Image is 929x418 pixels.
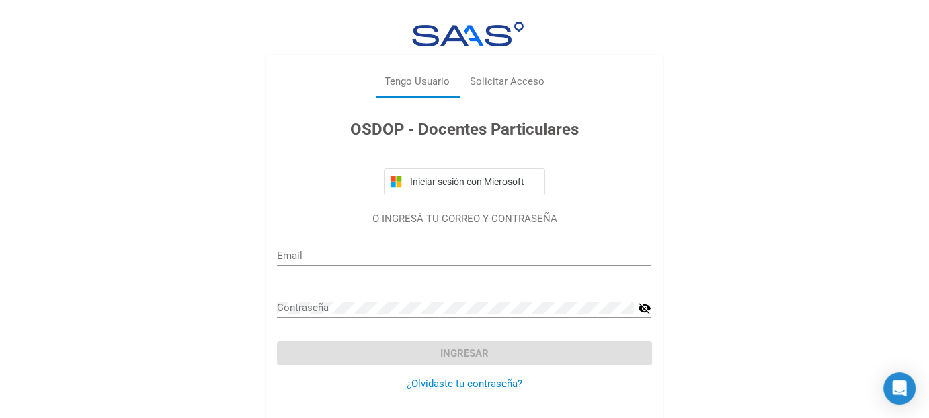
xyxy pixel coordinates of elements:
div: Tengo Usuario [385,74,450,90]
p: O INGRESÁ TU CORREO Y CONTRASEÑA [277,211,651,227]
span: Ingresar [440,347,489,359]
span: Iniciar sesión con Microsoft [407,176,539,187]
mat-icon: visibility_off [638,300,651,316]
button: Ingresar [277,341,651,365]
div: Open Intercom Messenger [883,372,916,405]
h3: OSDOP - Docentes Particulares [277,117,651,141]
a: ¿Olvidaste tu contraseña? [407,378,522,390]
div: Solicitar Acceso [470,74,544,90]
button: Iniciar sesión con Microsoft [384,168,545,195]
